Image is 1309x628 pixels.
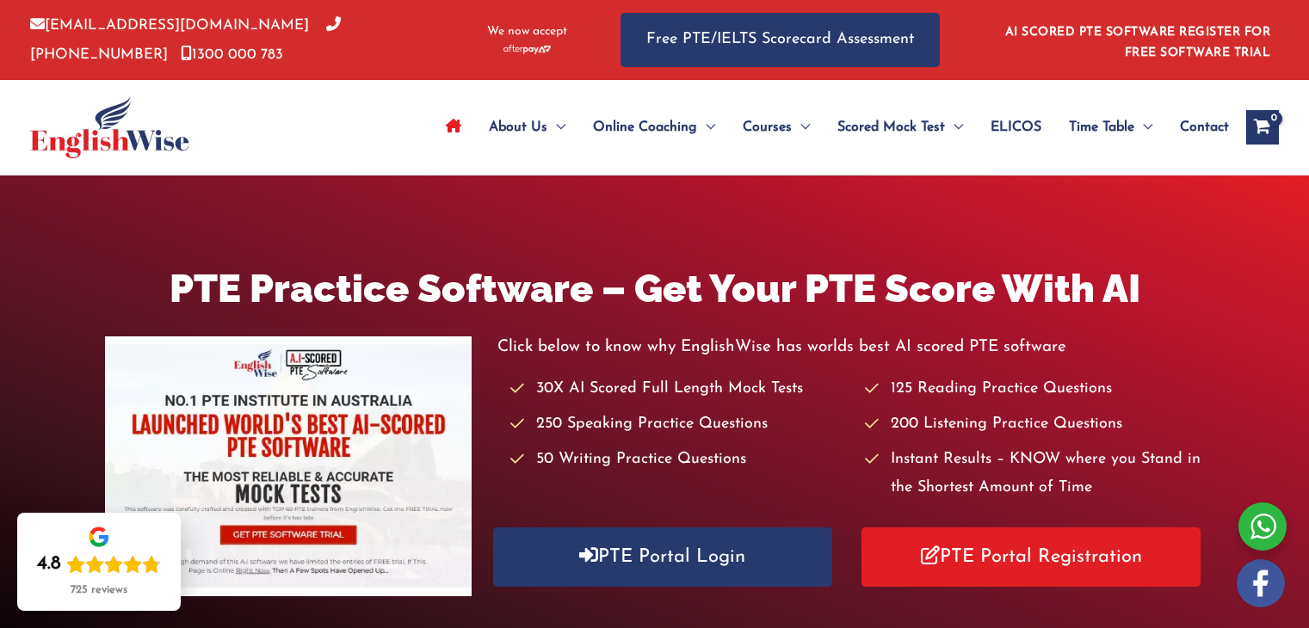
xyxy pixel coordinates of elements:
[487,23,567,40] span: We now accept
[792,97,810,157] span: Menu Toggle
[181,47,283,62] a: 1300 000 783
[510,446,849,474] li: 50 Writing Practice Questions
[497,333,1205,361] p: Click below to know why EnglishWise has worlds best AI scored PTE software
[489,97,547,157] span: About Us
[105,262,1205,316] h1: PTE Practice Software – Get Your PTE Score With AI
[1055,97,1166,157] a: Time TableMenu Toggle
[865,375,1204,403] li: 125 Reading Practice Questions
[510,410,849,439] li: 250 Speaking Practice Questions
[824,97,977,157] a: Scored Mock TestMenu Toggle
[861,527,1201,587] a: PTE Portal Registration
[579,97,729,157] a: Online CoachingMenu Toggle
[503,45,551,54] img: Afterpay-Logo
[30,96,189,158] img: cropped-ew-logo
[991,97,1041,157] span: ELICOS
[865,410,1204,439] li: 200 Listening Practice Questions
[30,18,309,33] a: [EMAIL_ADDRESS][DOMAIN_NAME]
[37,552,61,576] div: 4.8
[945,97,963,157] span: Menu Toggle
[71,583,127,597] div: 725 reviews
[432,97,1229,157] nav: Site Navigation: Main Menu
[30,18,341,61] a: [PHONE_NUMBER]
[977,97,1055,157] a: ELICOS
[1180,97,1229,157] span: Contact
[475,97,579,157] a: About UsMenu Toggle
[743,97,792,157] span: Courses
[1237,559,1285,607] img: white-facebook.png
[493,527,832,587] a: PTE Portal Login
[1246,110,1279,145] a: View Shopping Cart, empty
[729,97,824,157] a: CoursesMenu Toggle
[837,97,945,157] span: Scored Mock Test
[510,375,849,403] li: 30X AI Scored Full Length Mock Tests
[865,446,1204,503] li: Instant Results – KNOW where you Stand in the Shortest Amount of Time
[1134,97,1152,157] span: Menu Toggle
[547,97,565,157] span: Menu Toggle
[1005,26,1271,59] a: AI SCORED PTE SOFTWARE REGISTER FOR FREE SOFTWARE TRIAL
[697,97,715,157] span: Menu Toggle
[621,13,940,67] a: Free PTE/IELTS Scorecard Assessment
[593,97,697,157] span: Online Coaching
[37,552,161,576] div: Rating: 4.8 out of 5
[1069,97,1134,157] span: Time Table
[105,336,472,596] img: pte-institute-main
[1166,97,1229,157] a: Contact
[995,12,1279,68] aside: Header Widget 1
